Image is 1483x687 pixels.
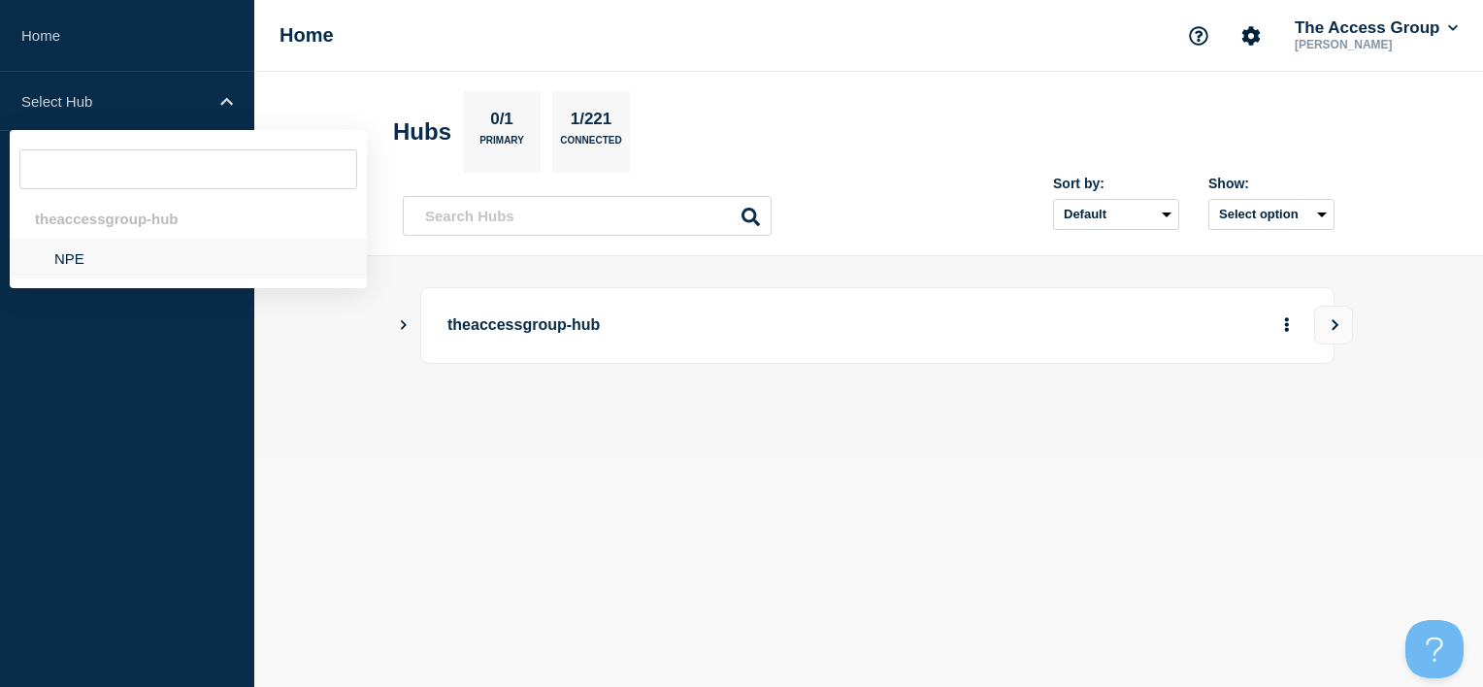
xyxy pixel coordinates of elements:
[1291,18,1462,38] button: The Access Group
[10,199,367,239] div: theaccessgroup-hub
[1208,176,1335,191] div: Show:
[1291,38,1462,51] p: [PERSON_NAME]
[1053,176,1179,191] div: Sort by:
[403,196,772,236] input: Search Hubs
[483,110,521,135] p: 0/1
[280,24,334,47] h1: Home
[10,239,367,278] li: NPE
[1053,199,1179,230] select: Sort by
[393,118,451,146] h2: Hubs
[1314,306,1353,344] button: View
[447,308,984,343] p: theaccessgroup-hub
[1178,16,1219,56] button: Support
[1405,620,1464,678] iframe: Help Scout Beacon - Open
[560,135,621,155] p: Connected
[399,318,409,333] button: Show Connected Hubs
[1274,308,1300,343] button: More actions
[21,93,208,110] p: Select Hub
[1231,16,1271,56] button: Account settings
[479,135,524,155] p: Primary
[1208,199,1335,230] button: Select option
[563,110,619,135] p: 1/221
